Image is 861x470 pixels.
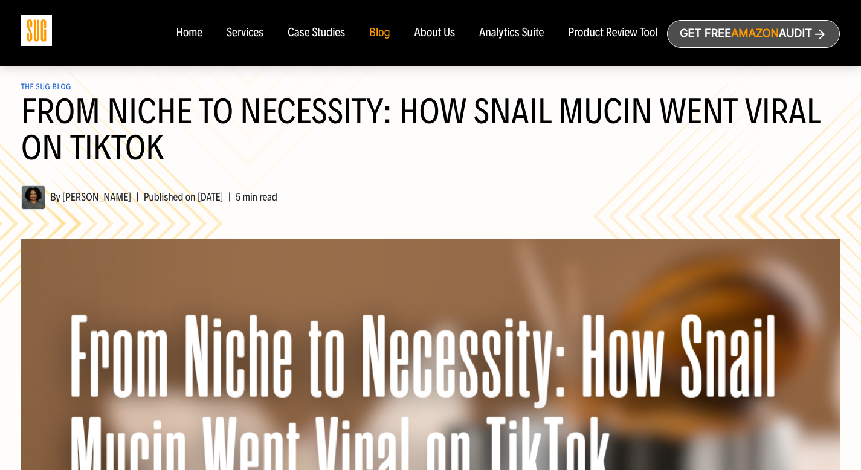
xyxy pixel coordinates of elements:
a: Blog [369,27,390,40]
span: | [223,190,235,204]
a: Case Studies [288,27,345,40]
img: Sug [21,15,52,46]
img: Hanna Tekle [21,185,45,210]
a: Services [227,27,263,40]
span: | [131,190,143,204]
a: Home [176,27,202,40]
span: By [PERSON_NAME] Published on [DATE] 5 min read [21,190,277,204]
a: The SUG Blog [21,82,71,92]
h1: From Niche to Necessity: How Snail Mucin Went Viral on TikTok [21,94,840,181]
a: Get freeAmazonAudit [667,20,840,48]
a: About Us [414,27,456,40]
a: Product Review Tool [568,27,657,40]
a: Analytics Suite [479,27,544,40]
span: Amazon [731,27,779,40]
